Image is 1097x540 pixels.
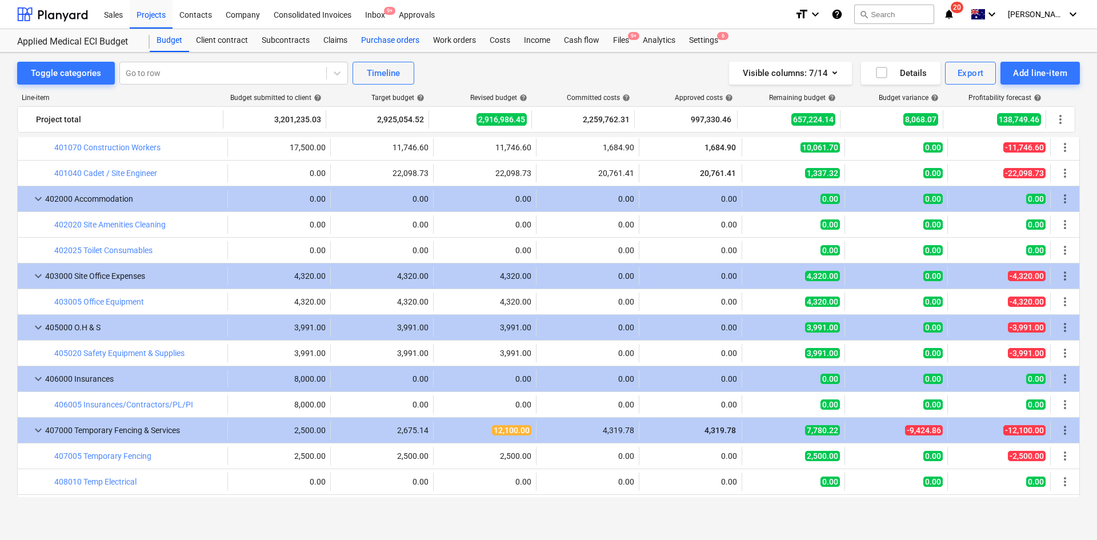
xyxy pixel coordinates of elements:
[54,477,137,486] a: 408010 Temp Electrical
[968,94,1042,102] div: Profitability forecast
[1008,297,1046,307] span: -4,320.00
[45,370,223,388] div: 406000 Insurances
[31,372,45,386] span: keyboard_arrow_down
[636,29,682,52] a: Analytics
[438,143,531,152] div: 11,746.60
[233,169,326,178] div: 0.00
[335,246,429,255] div: 0.00
[233,194,326,203] div: 0.00
[1008,271,1046,281] span: -4,320.00
[723,94,733,102] span: help
[943,7,955,21] i: notifications
[233,477,326,486] div: 0.00
[426,29,483,52] a: Work orders
[335,220,429,229] div: 0.00
[923,477,943,487] span: 0.00
[541,400,634,409] div: 0.00
[826,94,836,102] span: help
[335,194,429,203] div: 0.00
[682,29,725,52] a: Settings6
[859,10,868,19] span: search
[537,110,630,129] div: 2,259,762.31
[541,477,634,486] div: 0.00
[1003,168,1046,178] span: -22,098.73
[233,374,326,383] div: 8,000.00
[997,113,1041,126] span: 138,749.46
[1058,449,1072,463] span: More actions
[354,29,426,52] a: Purchase orders
[951,2,963,13] span: 20
[567,94,630,102] div: Committed costs
[317,29,354,52] div: Claims
[1058,423,1072,437] span: More actions
[644,451,737,461] div: 0.00
[54,349,185,358] a: 405020 Safety Equipment & Supplies
[1058,295,1072,309] span: More actions
[1058,269,1072,283] span: More actions
[233,323,326,332] div: 3,991.00
[644,374,737,383] div: 0.00
[923,399,943,410] span: 0.00
[820,477,840,487] span: 0.00
[1003,142,1046,153] span: -11,746.60
[644,323,737,332] div: 0.00
[800,142,840,153] span: 10,061.70
[233,349,326,358] div: 3,991.00
[1058,321,1072,334] span: More actions
[805,297,840,307] span: 4,320.00
[233,143,326,152] div: 17,500.00
[335,349,429,358] div: 3,991.00
[438,451,531,461] div: 2,500.00
[557,29,606,52] div: Cash flow
[54,297,144,306] a: 403005 Office Equipment
[903,113,938,126] span: 8,068.07
[945,62,996,85] button: Export
[682,29,725,52] div: Settings
[703,426,737,435] span: 4,319.78
[805,425,840,435] span: 7,780.22
[438,400,531,409] div: 0.00
[230,94,322,102] div: Budget submitted to client
[438,169,531,178] div: 22,098.73
[923,297,943,307] span: 0.00
[923,451,943,461] span: 0.00
[644,271,737,281] div: 0.00
[438,194,531,203] div: 0.00
[438,374,531,383] div: 0.00
[928,94,939,102] span: help
[1000,62,1080,85] button: Add line-item
[606,29,636,52] div: Files
[820,399,840,410] span: 0.00
[438,297,531,306] div: 4,320.00
[335,169,429,178] div: 22,098.73
[541,349,634,358] div: 0.00
[438,246,531,255] div: 0.00
[923,322,943,333] span: 0.00
[438,477,531,486] div: 0.00
[541,323,634,332] div: 0.00
[805,348,840,358] span: 3,991.00
[644,477,737,486] div: 0.00
[820,245,840,255] span: 0.00
[1026,194,1046,204] span: 0.00
[1008,10,1065,19] span: [PERSON_NAME]
[54,451,151,461] a: 407005 Temporary Fencing
[1026,374,1046,384] span: 0.00
[1008,348,1046,358] span: -3,991.00
[1008,322,1046,333] span: -3,991.00
[483,29,517,52] a: Costs
[255,29,317,52] a: Subcontracts
[189,29,255,52] a: Client contract
[45,421,223,439] div: 407000 Temporary Fencing & Services
[31,423,45,437] span: keyboard_arrow_down
[438,349,531,358] div: 3,991.00
[150,29,189,52] a: Budget
[17,36,136,48] div: Applied Medical ECI Budget
[335,426,429,435] div: 2,675.14
[1040,485,1097,540] iframe: Chat Widget
[233,451,326,461] div: 2,500.00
